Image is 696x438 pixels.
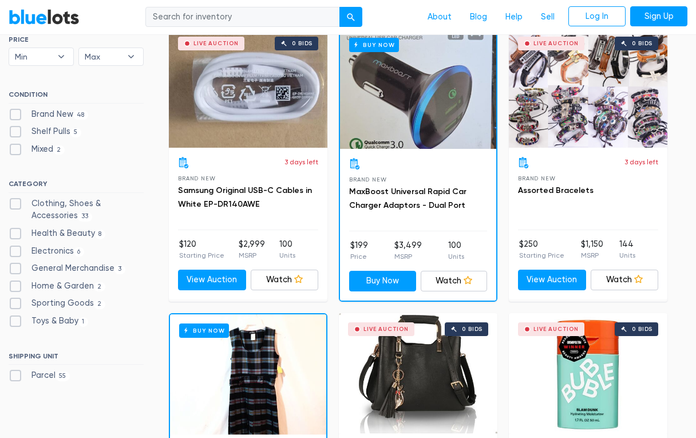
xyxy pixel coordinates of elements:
[462,326,483,332] div: 0 bids
[284,157,318,167] p: 3 days left
[9,280,105,293] label: Home & Garden
[9,108,88,121] label: Brand New
[56,372,70,381] span: 55
[630,6,687,27] a: Sign Up
[568,6,626,27] a: Log In
[178,186,312,209] a: Samsung Original USB-C Cables in White EP-DR140AWE
[9,35,144,44] h6: PRICE
[349,38,399,52] h6: Buy Now
[179,238,224,261] li: $120
[193,41,239,46] div: Live Auction
[178,270,246,290] a: View Auction
[9,369,70,382] label: Parcel
[279,250,295,261] p: Units
[170,314,326,435] a: Buy Now
[73,111,88,120] span: 48
[581,250,603,261] p: MSRP
[9,90,144,103] h6: CONDITION
[78,317,88,326] span: 1
[632,41,652,46] div: 0 bids
[448,239,464,262] li: 100
[9,198,144,222] label: Clothing, Shoes & Accessories
[9,262,125,275] label: General Merchandise
[94,300,105,309] span: 2
[518,175,555,181] span: Brand New
[169,27,327,148] a: Live Auction 0 bids
[53,145,65,155] span: 2
[9,180,144,192] h6: CATEGORY
[9,9,80,25] a: BlueLots
[394,251,422,262] p: MSRP
[533,41,579,46] div: Live Auction
[496,6,532,28] a: Help
[9,352,144,365] h6: SHIPPING UNIT
[518,186,594,195] a: Assorted Bracelets
[279,238,295,261] li: 100
[624,157,658,167] p: 3 days left
[339,313,497,433] a: Live Auction 0 bids
[49,48,73,65] b: ▾
[15,48,52,65] span: Min
[340,29,496,149] a: Buy Now
[619,250,635,261] p: Units
[74,247,84,257] span: 6
[519,238,564,261] li: $250
[632,326,652,332] div: 0 bids
[394,239,422,262] li: $3,499
[421,271,488,291] a: Watch
[448,251,464,262] p: Units
[350,239,368,262] li: $199
[70,128,81,137] span: 5
[9,245,84,258] label: Electronics
[9,143,65,156] label: Mixed
[349,271,416,291] a: Buy Now
[9,125,81,138] label: Shelf Pulls
[178,175,215,181] span: Brand New
[518,270,586,290] a: View Auction
[461,6,496,28] a: Blog
[349,187,466,210] a: MaxBoost Universal Rapid Car Charger Adaptors - Dual Port
[179,323,229,338] h6: Buy Now
[509,27,667,148] a: Live Auction 0 bids
[95,230,105,239] span: 8
[9,227,105,240] label: Health & Beauty
[239,238,265,261] li: $2,999
[179,250,224,261] p: Starting Price
[581,238,603,261] li: $1,150
[509,313,667,433] a: Live Auction 0 bids
[145,7,340,27] input: Search for inventory
[350,251,368,262] p: Price
[251,270,319,290] a: Watch
[114,265,125,274] span: 3
[239,250,265,261] p: MSRP
[363,326,409,332] div: Live Auction
[619,238,635,261] li: 144
[9,315,88,327] label: Toys & Baby
[78,212,92,222] span: 33
[418,6,461,28] a: About
[9,297,105,310] label: Sporting Goods
[85,48,121,65] span: Max
[349,176,386,183] span: Brand New
[591,270,659,290] a: Watch
[519,250,564,261] p: Starting Price
[292,41,313,46] div: 0 bids
[533,326,579,332] div: Live Auction
[94,282,105,291] span: 2
[119,48,143,65] b: ▾
[532,6,564,28] a: Sell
